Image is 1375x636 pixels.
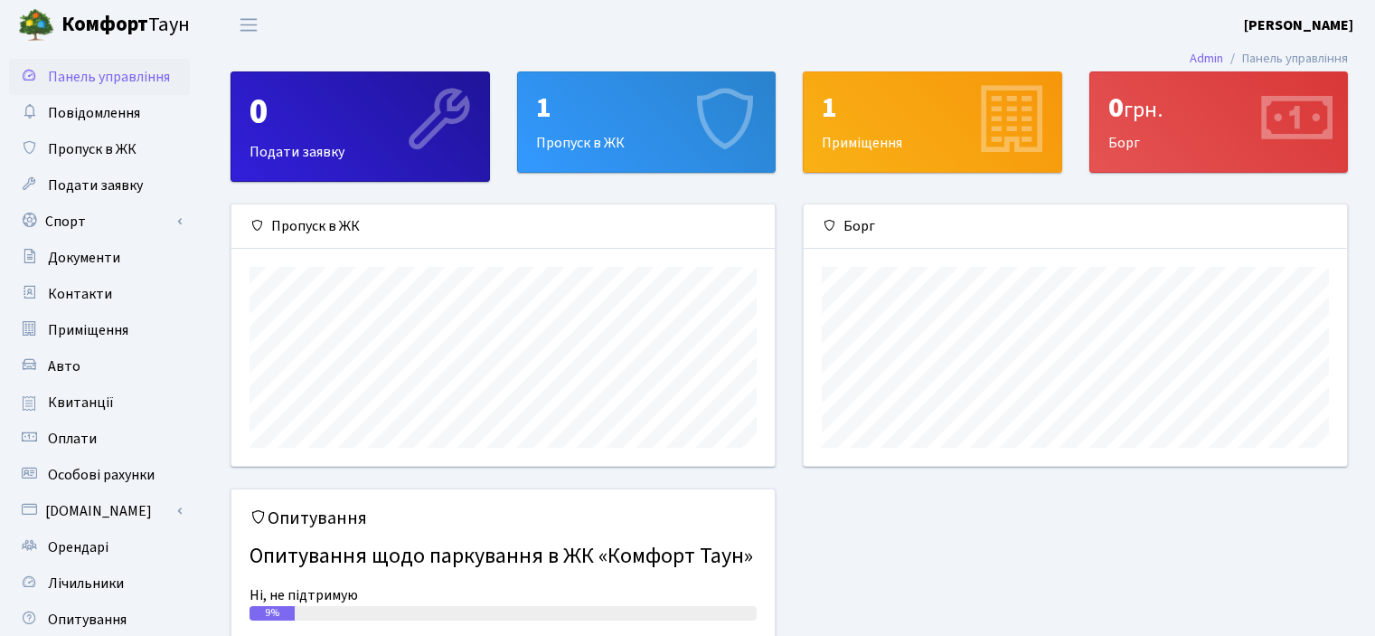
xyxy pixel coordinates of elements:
a: Орендарі [9,529,190,565]
a: Оплати [9,421,190,457]
img: logo.png [18,7,54,43]
span: Оплати [48,429,97,449]
a: Панель управління [9,59,190,95]
span: Приміщення [48,320,128,340]
div: 1 [822,90,1043,125]
div: Пропуск в ЖК [518,72,776,172]
nav: breadcrumb [1163,40,1375,78]
span: Панель управління [48,67,170,87]
div: Борг [1090,72,1348,172]
a: 1Пропуск в ЖК [517,71,777,173]
div: Ні, не підтримую [250,584,757,606]
a: Повідомлення [9,95,190,131]
div: 1 [536,90,758,125]
a: Документи [9,240,190,276]
a: 1Приміщення [803,71,1062,173]
span: Авто [48,356,80,376]
span: Лічильники [48,574,124,593]
span: Повідомлення [48,103,140,123]
a: Контакти [9,276,190,312]
a: Приміщення [9,312,190,348]
span: Контакти [48,284,112,304]
a: [PERSON_NAME] [1244,14,1353,36]
span: Квитанції [48,393,114,413]
button: Переключити навігацію [226,10,271,40]
a: Авто [9,348,190,384]
a: 0Подати заявку [231,71,490,182]
span: Подати заявку [48,176,143,195]
div: 9% [250,606,295,621]
a: [DOMAIN_NAME] [9,493,190,529]
span: Орендарі [48,537,108,557]
a: Спорт [9,204,190,240]
span: Таун [61,10,190,41]
a: Лічильники [9,565,190,602]
div: 0 [250,90,471,134]
span: Опитування [48,610,127,630]
h5: Опитування [250,508,757,529]
span: грн. [1124,94,1163,126]
div: 0 [1108,90,1330,125]
div: Подати заявку [231,72,489,181]
span: Пропуск в ЖК [48,139,137,159]
b: Комфорт [61,10,148,39]
span: Особові рахунки [48,465,155,485]
div: Пропуск в ЖК [231,204,775,249]
a: Подати заявку [9,167,190,204]
div: Борг [804,204,1347,249]
h4: Опитування щодо паркування в ЖК «Комфорт Таун» [250,536,757,577]
a: Особові рахунки [9,457,190,493]
a: Квитанції [9,384,190,421]
li: Панель управління [1223,49,1348,69]
a: Пропуск в ЖК [9,131,190,167]
b: [PERSON_NAME] [1244,15,1353,35]
a: Admin [1190,49,1223,68]
div: Приміщення [804,72,1061,172]
span: Документи [48,248,120,268]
